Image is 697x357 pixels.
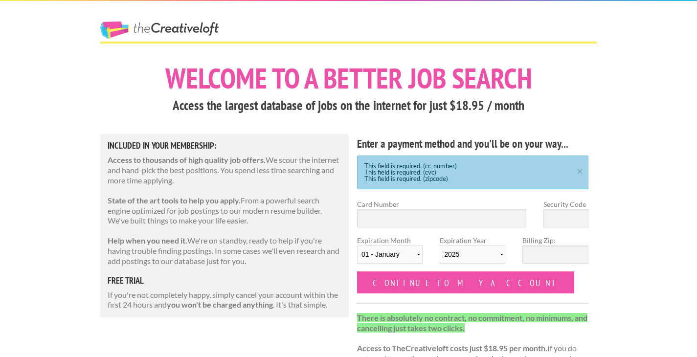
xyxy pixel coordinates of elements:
p: If you're not completely happy, simply cancel your account within the first 24 hours and . It's t... [108,290,341,311]
h3: Access the largest database of jobs on the internet for just $18.95 / month [100,96,597,115]
h5: Included in Your Membership: [108,141,341,150]
div: This field is required. (cc_number) This field is required. (cvc) This field is required. (zipcode) [357,156,588,189]
label: Billing Zip: [522,235,588,245]
a: The Creative Loft [100,22,219,39]
strong: Access to TheCreativeloft costs just $18.95 per month. [357,343,547,353]
select: Expiration Year [440,245,505,264]
input: Continue to my account [357,271,574,293]
strong: Help when you need it. [108,236,187,245]
label: Expiration Month [357,235,423,271]
strong: There is absolutely no contract, no commitment, no minimums, and cancelling just takes two clicks. [357,313,587,333]
strong: you won't be charged anything [167,300,273,309]
h4: Enter a payment method and you'll be on your way... [357,136,588,152]
p: We're on standby, ready to help if you're having trouble finding postings. In some cases we'll ev... [108,236,341,266]
select: Expiration Month [357,245,423,264]
p: We scour the internet and hand-pick the best positions. You spend less time searching and more ti... [108,155,341,185]
label: Security Code [543,199,588,209]
a: × [574,167,586,173]
strong: Access to thousands of high quality job offers. [108,155,266,164]
label: Expiration Year [440,235,505,271]
h5: free trial [108,276,341,285]
p: From a powerful search engine optimized for job postings to our modern resume builder. We've buil... [108,196,341,226]
label: Card Number [357,199,526,209]
strong: State of the art tools to help you apply. [108,196,241,205]
h1: Welcome to a better job search [100,64,597,92]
